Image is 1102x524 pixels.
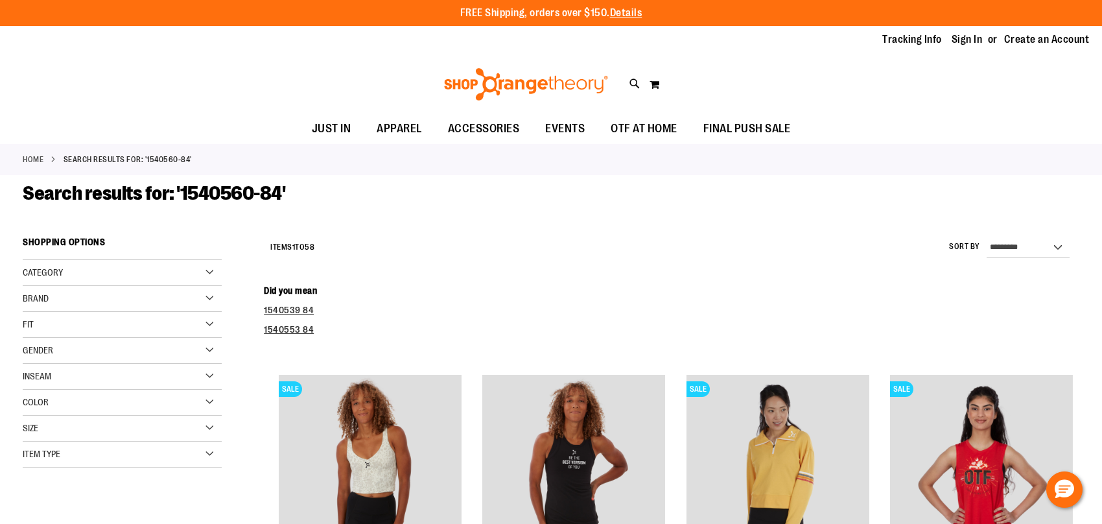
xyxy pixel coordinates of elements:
[949,241,980,252] label: Sort By
[598,114,690,144] a: OTF AT HOME
[690,114,804,144] a: FINAL PUSH SALE
[364,114,435,144] a: APPAREL
[442,68,610,101] img: Shop Orangetheory
[882,32,942,47] a: Tracking Info
[23,397,49,407] span: Color
[292,243,296,252] span: 1
[532,114,598,144] a: EVENTS
[23,319,34,329] span: Fit
[611,114,677,143] span: OTF AT HOME
[448,114,520,143] span: ACCESSORIES
[952,32,983,47] a: Sign In
[23,267,63,278] span: Category
[264,305,314,315] a: 1540539 84
[23,371,51,381] span: Inseam
[435,114,533,144] a: ACCESSORIES
[1046,471,1083,508] button: Hello, have a question? Let’s chat.
[23,449,60,459] span: Item Type
[686,381,710,397] span: SALE
[890,381,913,397] span: SALE
[1004,32,1090,47] a: Create an Account
[460,6,642,21] p: FREE Shipping, orders over $150.
[703,114,791,143] span: FINAL PUSH SALE
[264,324,314,335] a: 1540553 84
[23,293,49,304] span: Brand
[23,423,38,433] span: Size
[279,381,302,397] span: SALE
[23,345,53,355] span: Gender
[264,284,1079,297] dt: Did you mean
[545,114,585,143] span: EVENTS
[610,7,642,19] a: Details
[270,237,314,257] h2: Items to
[305,243,314,252] span: 58
[23,231,222,260] strong: Shopping Options
[64,154,192,165] strong: Search results for: '1540560-84'
[299,114,364,144] a: JUST IN
[377,114,422,143] span: APPAREL
[23,182,285,204] span: Search results for: '1540560-84'
[312,114,351,143] span: JUST IN
[23,154,43,165] a: Home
